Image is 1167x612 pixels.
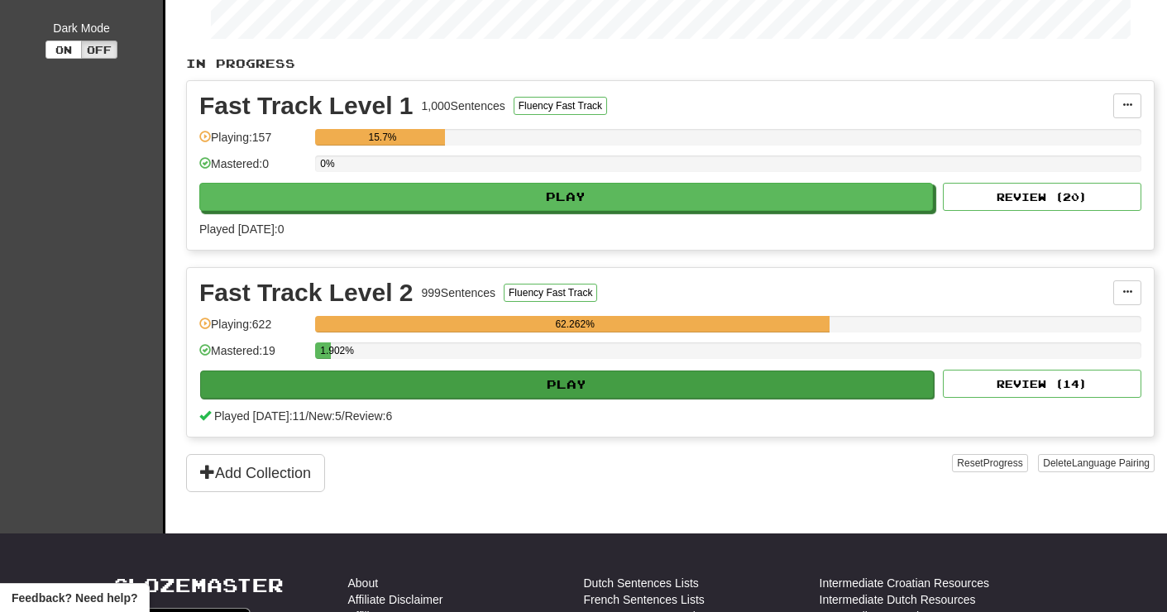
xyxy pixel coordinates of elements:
[186,454,325,492] button: Add Collection
[320,316,830,332] div: 62.262%
[199,342,307,370] div: Mastered: 19
[199,183,933,211] button: Play
[422,284,496,301] div: 999 Sentences
[983,457,1023,469] span: Progress
[199,129,307,156] div: Playing: 157
[820,591,976,608] a: Intermediate Dutch Resources
[342,409,345,423] span: /
[943,370,1141,398] button: Review (14)
[348,591,443,608] a: Affiliate Disclaimer
[345,409,393,423] span: Review: 6
[200,371,934,399] button: Play
[199,155,307,183] div: Mastered: 0
[1072,457,1150,469] span: Language Pairing
[45,41,82,59] button: On
[214,409,305,423] span: Played [DATE]: 11
[199,280,414,305] div: Fast Track Level 2
[81,41,117,59] button: Off
[1038,454,1155,472] button: DeleteLanguage Pairing
[320,129,445,146] div: 15.7%
[112,575,284,595] a: Clozemaster
[584,575,699,591] a: Dutch Sentences Lists
[943,183,1141,211] button: Review (20)
[305,409,308,423] span: /
[199,222,284,236] span: Played [DATE]: 0
[514,97,607,115] button: Fluency Fast Track
[12,590,137,606] span: Open feedback widget
[199,316,307,343] div: Playing: 622
[320,342,331,359] div: 1.902%
[820,575,989,591] a: Intermediate Croatian Resources
[348,575,379,591] a: About
[504,284,597,302] button: Fluency Fast Track
[186,55,1155,72] p: In Progress
[308,409,342,423] span: New: 5
[12,20,151,36] div: Dark Mode
[584,591,705,608] a: French Sentences Lists
[422,98,505,114] div: 1,000 Sentences
[199,93,414,118] div: Fast Track Level 1
[952,454,1027,472] button: ResetProgress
